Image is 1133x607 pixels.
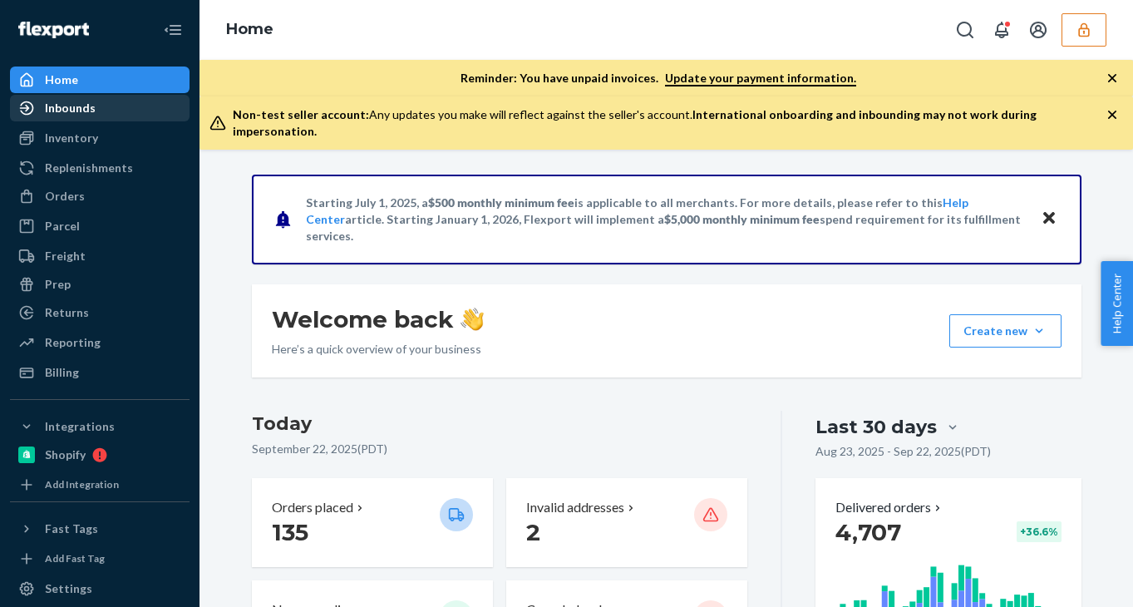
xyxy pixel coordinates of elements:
div: Any updates you make will reflect against the seller's account. [233,106,1106,140]
h1: Welcome back [272,304,484,334]
p: Reminder: You have unpaid invoices. [461,70,856,86]
p: Orders placed [272,498,353,517]
div: Last 30 days [815,414,937,440]
button: Help Center [1101,261,1133,346]
button: Close [1038,207,1060,231]
div: Home [45,72,78,88]
div: Billing [45,364,79,381]
a: Reporting [10,329,190,356]
a: Shopify [10,442,190,468]
div: Parcel [45,218,80,234]
a: Add Fast Tag [10,549,190,569]
span: 2 [526,518,540,546]
a: Replenishments [10,155,190,181]
div: Replenishments [45,160,133,176]
div: Prep [45,276,71,293]
div: + 36.6 % [1017,521,1062,542]
div: Add Fast Tag [45,551,105,565]
span: 4,707 [835,518,901,546]
span: Non-test seller account: [233,107,369,121]
a: Settings [10,575,190,602]
a: Inventory [10,125,190,151]
button: Integrations [10,413,190,440]
div: Reporting [45,334,101,351]
button: Orders placed 135 [252,478,493,567]
button: Fast Tags [10,516,190,542]
img: Flexport logo [18,22,89,38]
a: Returns [10,299,190,326]
a: Billing [10,359,190,386]
div: Orders [45,188,85,205]
a: Orders [10,183,190,210]
span: $5,000 monthly minimum fee [664,212,820,226]
img: hand-wave emoji [461,308,484,331]
button: Close Navigation [156,13,190,47]
span: 135 [272,518,308,546]
p: Starting July 1, 2025, a is applicable to all merchants. For more details, please refer to this a... [306,195,1025,244]
div: Add Integration [45,477,119,491]
a: Home [226,20,273,38]
button: Open Search Box [948,13,982,47]
div: Shopify [45,447,86,463]
button: Invalid addresses 2 [506,478,747,567]
a: Inbounds [10,95,190,121]
button: Open account menu [1022,13,1055,47]
div: Settings [45,580,92,597]
p: Here’s a quick overview of your business [272,341,484,358]
p: Invalid addresses [526,498,624,517]
h3: Today [252,411,748,437]
button: Create new [949,314,1062,348]
a: Freight [10,243,190,269]
div: Freight [45,248,86,264]
a: Update your payment information. [665,71,856,86]
div: Inventory [45,130,98,146]
a: Parcel [10,213,190,239]
span: $500 monthly minimum fee [428,195,574,210]
button: Open notifications [985,13,1018,47]
a: Prep [10,271,190,298]
button: Delivered orders [835,498,944,517]
div: Returns [45,304,89,321]
div: Integrations [45,418,115,435]
a: Add Integration [10,475,190,495]
div: Inbounds [45,100,96,116]
div: Fast Tags [45,521,98,537]
ol: breadcrumbs [213,6,287,54]
p: Aug 23, 2025 - Sep 22, 2025 ( PDT ) [815,443,991,460]
a: Home [10,67,190,93]
p: September 22, 2025 ( PDT ) [252,441,748,457]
